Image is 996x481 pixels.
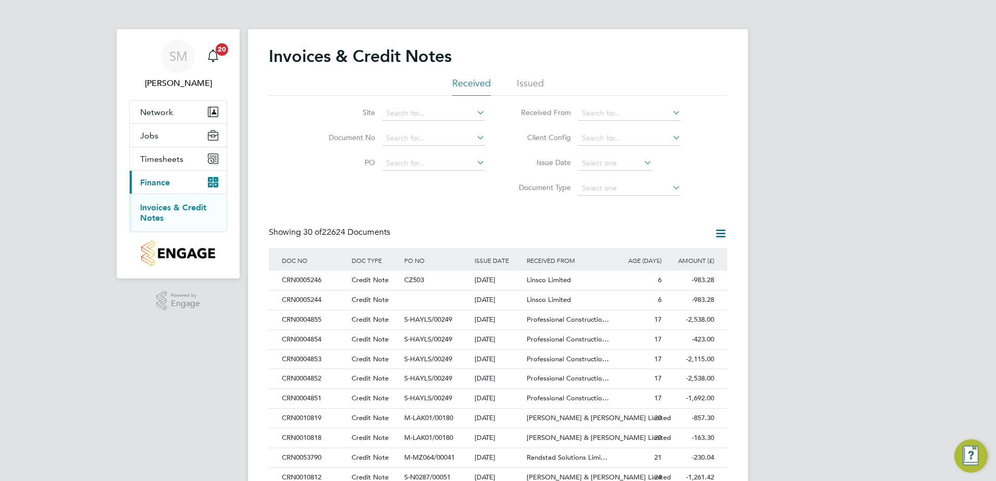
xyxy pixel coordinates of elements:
div: CRN0010819 [279,409,349,428]
span: S-HAYLS/00249 [404,374,452,383]
div: PO NO [402,248,471,272]
div: [DATE] [472,428,525,448]
label: Document No [315,133,375,142]
button: Engage Resource Center [954,439,988,473]
div: -983.28 [664,290,717,310]
a: Powered byEngage [156,291,201,311]
div: -423.00 [664,330,717,349]
span: Professional Constructio… [527,355,609,363]
span: Credit Note [352,413,389,422]
span: M-LAK01/00180 [404,433,453,442]
span: 17 [654,374,662,383]
label: Client Config [511,133,571,142]
div: CRN0004851 [279,389,349,408]
span: 6 [658,275,662,284]
div: CRN0005244 [279,290,349,310]
div: CRN0005246 [279,271,349,290]
span: M-LAK01/00180 [404,413,453,422]
div: Showing [269,227,392,238]
span: 6 [658,295,662,304]
div: -1,692.00 [664,389,717,408]
span: 21 [654,453,662,462]
span: Timesheets [140,154,183,164]
span: Engage [171,299,200,308]
span: Credit Note [352,453,389,462]
span: Credit Note [352,394,389,402]
span: Network [140,107,173,117]
div: CRN0010818 [279,428,349,448]
span: Linsco Limited [527,275,571,284]
span: S-HAYLS/00249 [404,394,452,402]
div: AGE (DAYS) [612,248,664,272]
span: Finance [140,178,170,187]
label: Issue Date [511,158,571,167]
li: Issued [517,77,544,96]
span: Sarah Montgomery [129,77,227,90]
div: DOC TYPE [349,248,402,272]
span: Professional Constructio… [527,335,609,344]
div: [DATE] [472,271,525,290]
h2: Invoices & Credit Notes [269,46,452,67]
span: Credit Note [352,335,389,344]
div: -2,538.00 [664,369,717,388]
div: [DATE] [472,369,525,388]
span: Powered by [171,291,200,300]
span: 22624 Documents [303,227,390,237]
span: S-HAYLS/00249 [404,355,452,363]
div: [DATE] [472,389,525,408]
div: -983.28 [664,271,717,290]
div: CRN0004854 [279,330,349,349]
button: Jobs [130,124,227,147]
span: 17 [654,315,662,324]
label: Document Type [511,183,571,192]
button: Network [130,100,227,123]
div: ISSUE DATE [472,248,525,272]
span: Credit Note [352,295,389,304]
nav: Main navigation [117,29,240,279]
div: [DATE] [472,350,525,369]
li: Received [452,77,491,96]
span: Credit Note [352,374,389,383]
span: Professional Constructio… [527,315,609,324]
div: AMOUNT (£) [664,248,717,272]
span: 17 [654,355,662,363]
span: Professional Constructio… [527,394,609,402]
div: -2,538.00 [664,310,717,330]
div: CRN0004852 [279,369,349,388]
div: DOC NO [279,248,349,272]
div: [DATE] [472,330,525,349]
a: SM[PERSON_NAME] [129,40,227,90]
span: [PERSON_NAME] & [PERSON_NAME] Limited [527,433,671,442]
span: Randstad Solutions Limi… [527,453,607,462]
span: S-HAYLS/00249 [404,315,452,324]
span: Credit Note [352,433,389,442]
input: Search for... [578,106,681,121]
img: countryside-properties-logo-retina.png [141,240,215,266]
div: CRN0053790 [279,448,349,467]
label: PO [315,158,375,167]
button: Finance [130,171,227,194]
input: Select one [578,181,681,196]
span: Credit Note [352,315,389,324]
span: 20 [654,413,662,422]
div: -857.30 [664,409,717,428]
label: Site [315,108,375,117]
span: Linsco Limited [527,295,571,304]
span: 30 of [303,227,322,237]
div: [DATE] [472,310,525,330]
button: Timesheets [130,147,227,170]
div: -230.04 [664,448,717,467]
span: [PERSON_NAME] & [PERSON_NAME] Limited [527,413,671,422]
div: [DATE] [472,290,525,310]
span: Jobs [140,131,158,141]
span: M-MZ064/00041 [404,453,455,462]
a: Invoices & Credit Notes [140,202,206,223]
span: Professional Constructio… [527,374,609,383]
div: Finance [130,194,227,232]
div: RECEIVED FROM [524,248,612,272]
a: Go to home page [129,240,227,266]
span: SM [169,49,188,63]
div: CRN0004855 [279,310,349,330]
span: CZ503 [404,275,424,284]
a: 20 [203,40,223,73]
